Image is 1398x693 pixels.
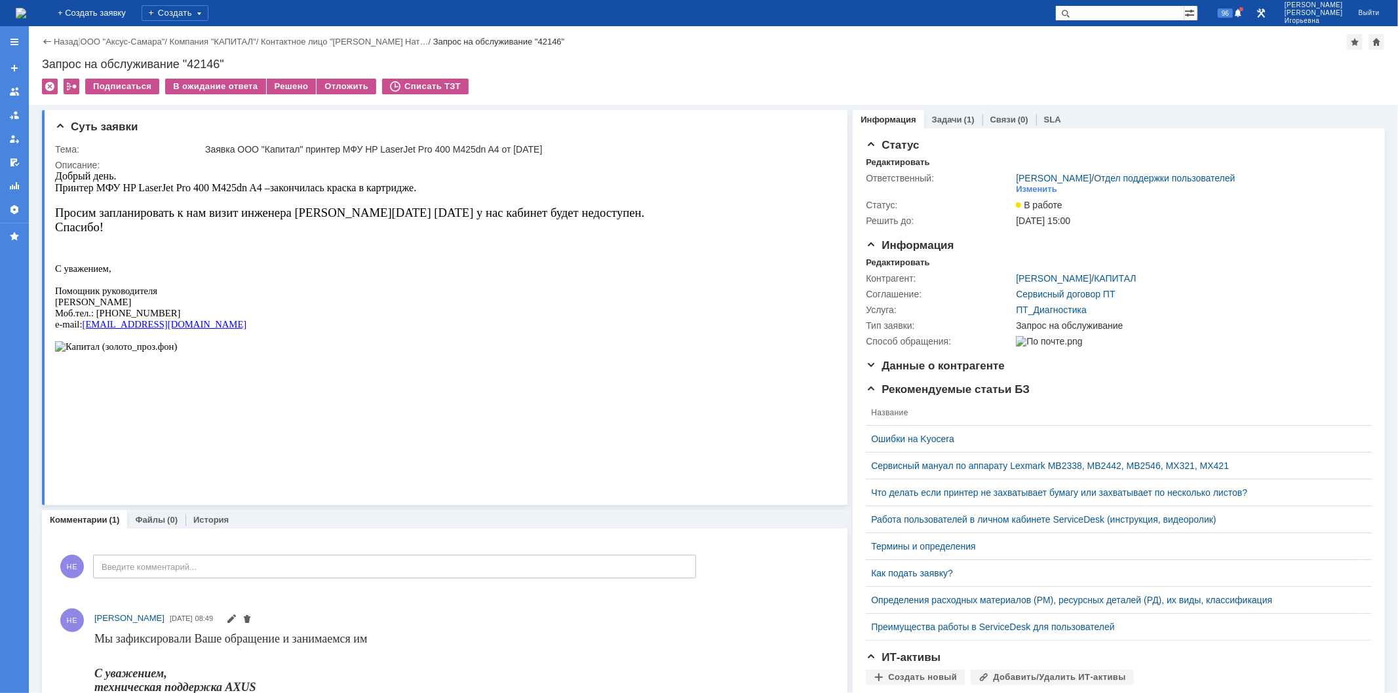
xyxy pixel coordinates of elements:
[866,257,929,268] div: Редактировать
[866,336,1013,346] div: Способ обращения:
[261,37,433,47] div: /
[42,58,1385,71] div: Запрос на обслуживание "42146"
[78,36,80,46] div: |
[4,152,25,173] a: Мои согласования
[1094,273,1136,284] a: КАПИТАЛ
[866,305,1013,315] div: Услуга:
[4,81,25,102] a: Заявки на командах
[81,37,170,47] div: /
[193,515,229,525] a: История
[1016,305,1087,315] a: ПТ_Диагностика
[261,37,428,47] a: Контактное лицо "[PERSON_NAME] Нат…
[866,215,1013,226] div: Решить до:
[1347,34,1363,50] div: Добавить в избранное
[16,8,26,18] a: Перейти на домашнюю страницу
[1016,173,1091,183] a: [PERSON_NAME]
[1016,184,1057,195] div: Изменить
[33,138,125,148] span: .: [PHONE_NUMBER]
[866,360,1005,372] span: Данные о контрагенте
[64,79,79,94] div: Работа с массовостью
[1094,173,1235,183] a: Отдел поддержки пользователей
[215,12,361,23] span: закончилась краска в картридже.
[866,157,929,168] div: Редактировать
[54,37,78,47] a: Назад
[871,622,1356,632] a: Преимущества работы в ServiceDesk для пользователей
[1016,289,1115,299] a: Сервисный договор ПТ
[1285,17,1343,25] span: Игорьевна
[866,173,1013,183] div: Ответственный:
[20,138,33,148] span: тел
[170,614,193,622] span: [DATE]
[4,199,25,220] a: Настройки
[135,515,165,525] a: Файлы
[932,115,962,124] a: Задачи
[242,615,252,626] span: Удалить
[226,615,237,626] span: Редактировать
[866,320,1013,331] div: Тип заявки:
[205,144,826,155] div: Заявка ООО "Капитал" принтер МФУ HP LaserJet Pro 400 M425dn A4 от [DATE]
[55,121,138,133] span: Суть заявки
[167,515,178,525] div: (0)
[866,651,941,664] span: ИТ-активы
[1369,34,1384,50] div: Сделать домашней страницей
[871,434,1356,444] a: Ошибки на Kyocera
[433,37,565,47] div: Запрос на обслуживание "42146"
[4,105,25,126] a: Заявки в моей ответственности
[990,115,1016,124] a: Связи
[871,514,1356,525] a: Работа пользователей в личном кабинете ServiceDesk (инструкция, видеоролик)
[1285,9,1343,17] span: [PERSON_NAME]
[4,176,25,197] a: Отчеты
[964,115,975,124] div: (1)
[1218,9,1233,18] span: 96
[170,37,256,47] a: Компания "КАПИТАЛ"
[861,115,916,124] a: Информация
[871,460,1356,471] a: Сервисный мануал по аппарату Lexmark MB2338, MB2442, MB2546, MX321, MX421
[1285,1,1343,9] span: [PERSON_NAME]
[337,35,590,49] span: [DATE] [DATE] у нас кабинет будет недоступен.
[18,138,20,148] span: .
[50,515,107,525] a: Комментарии
[94,613,165,623] span: [PERSON_NAME]
[866,273,1013,284] div: Контрагент:
[170,37,261,47] div: /
[1044,115,1061,124] a: SLA
[1016,336,1082,346] img: По почте.png
[866,200,1013,210] div: Статус:
[4,58,25,79] a: Создать заявку
[1016,273,1091,284] a: [PERSON_NAME]
[1253,5,1269,21] a: Перейти в интерфейс администратора
[866,139,919,151] span: Статус
[1184,6,1197,18] span: Расширенный поиск
[871,487,1356,498] a: Что делать если принтер не захватывает бумагу или захватывает по несколько листов?
[871,595,1356,605] a: Определения расходных материалов (РМ), ресурсных деталей (РД), их виды, классификация
[866,383,1030,396] span: Рекомендуемые статьи БЗ
[81,37,165,47] a: ООО "Аксус-Самара"
[42,79,58,94] div: Удалить
[28,149,192,159] a: [EMAIL_ADDRESS][DOMAIN_NAME]
[1018,115,1028,124] div: (0)
[1016,173,1235,183] div: /
[16,8,26,18] img: logo
[109,515,120,525] div: (1)
[871,541,1356,552] a: Термины и определения
[142,5,208,21] div: Создать
[1016,320,1364,331] div: Запрос на обслуживание
[866,239,954,252] span: Информация
[871,568,1356,578] a: Как подать заявку?
[866,289,1013,299] div: Соглашение:
[1016,215,1070,226] span: [DATE] 15:00
[55,144,203,155] div: Тема:
[55,160,829,170] div: Описание:
[866,400,1361,426] th: Название
[1016,200,1062,210] span: В работе
[195,614,214,622] span: 08:49
[94,612,165,625] a: [PERSON_NAME]
[60,555,84,578] span: НЕ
